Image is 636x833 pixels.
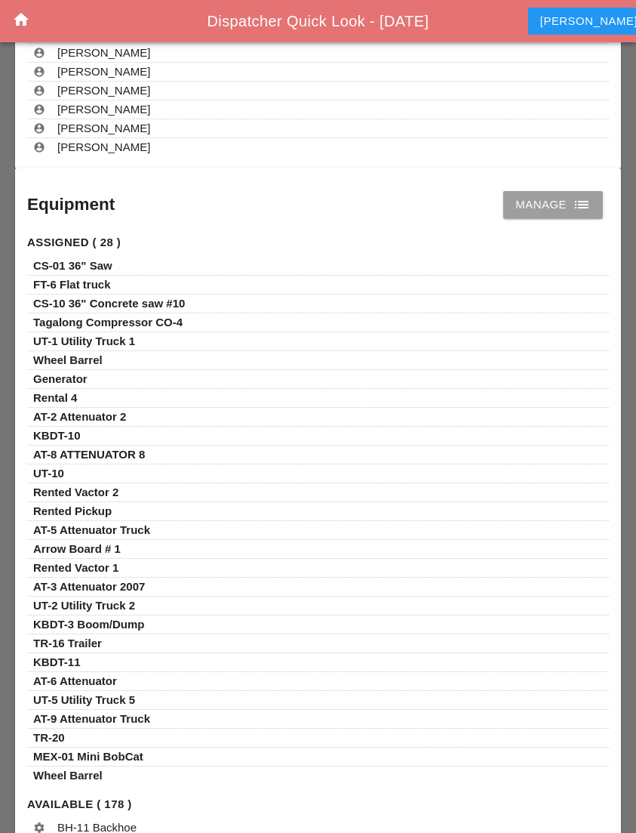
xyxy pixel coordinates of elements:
[27,234,609,251] h4: Assigned ( 28 )
[33,561,118,574] span: Rented Vactor 1
[33,85,45,97] i: account_circle
[33,618,145,631] span: KBDT-3 Boom/Dump
[33,580,145,593] span: AT-3 Attenuator 2007
[33,297,185,310] span: CS-10 36" Concrete saw #10
[57,65,150,78] span: [PERSON_NAME]
[33,141,45,153] i: account_circle
[33,467,64,480] span: UT-10
[57,103,150,116] span: [PERSON_NAME]
[33,542,121,555] span: Arrow Board # 1
[33,429,81,442] span: KBDT-10
[33,66,45,78] i: account_circle
[33,278,111,291] span: FT-6 Flat truck
[33,504,112,517] span: Rented Pickup
[27,192,115,218] h2: Equipment
[33,674,117,687] span: AT-6 Attenuator
[33,372,88,385] span: Generator
[33,750,143,763] span: MEX-01 Mini BobCat
[57,46,150,59] span: [PERSON_NAME]
[33,693,135,706] span: UT-5 Utility Truck 5
[27,796,609,813] h4: Available ( 178 )
[33,656,81,668] span: KBDT-11
[33,47,45,59] i: account_circle
[57,122,150,134] span: [PERSON_NAME]
[33,316,183,329] span: Tagalong Compressor CO-4
[33,448,145,461] span: AT-8 ATTENUATOR 8
[33,712,150,725] span: AT-9 Attenuator Truck
[33,637,102,649] span: TR-16 Trailer
[57,140,150,153] span: [PERSON_NAME]
[33,486,118,498] span: Rented Vactor 2
[33,410,126,423] span: AT-2 Attenuator 2
[57,84,150,97] span: [PERSON_NAME]
[12,11,30,29] i: home
[33,122,45,134] i: account_circle
[503,191,603,218] a: Manage
[33,353,103,366] span: Wheel Barrel
[33,731,65,744] span: TR-20
[573,196,591,214] i: list
[33,523,150,536] span: AT-5 Attenuator Truck
[33,391,77,404] span: Rental 4
[515,196,591,214] div: Manage
[33,259,112,272] span: CS-01 36" Saw
[33,599,135,612] span: UT-2 Utility Truck 2
[33,335,135,347] span: UT-1 Utility Truck 1
[33,103,45,116] i: account_circle
[207,13,429,29] span: Dispatcher Quick Look - [DATE]
[33,769,103,782] span: Wheel Barrel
